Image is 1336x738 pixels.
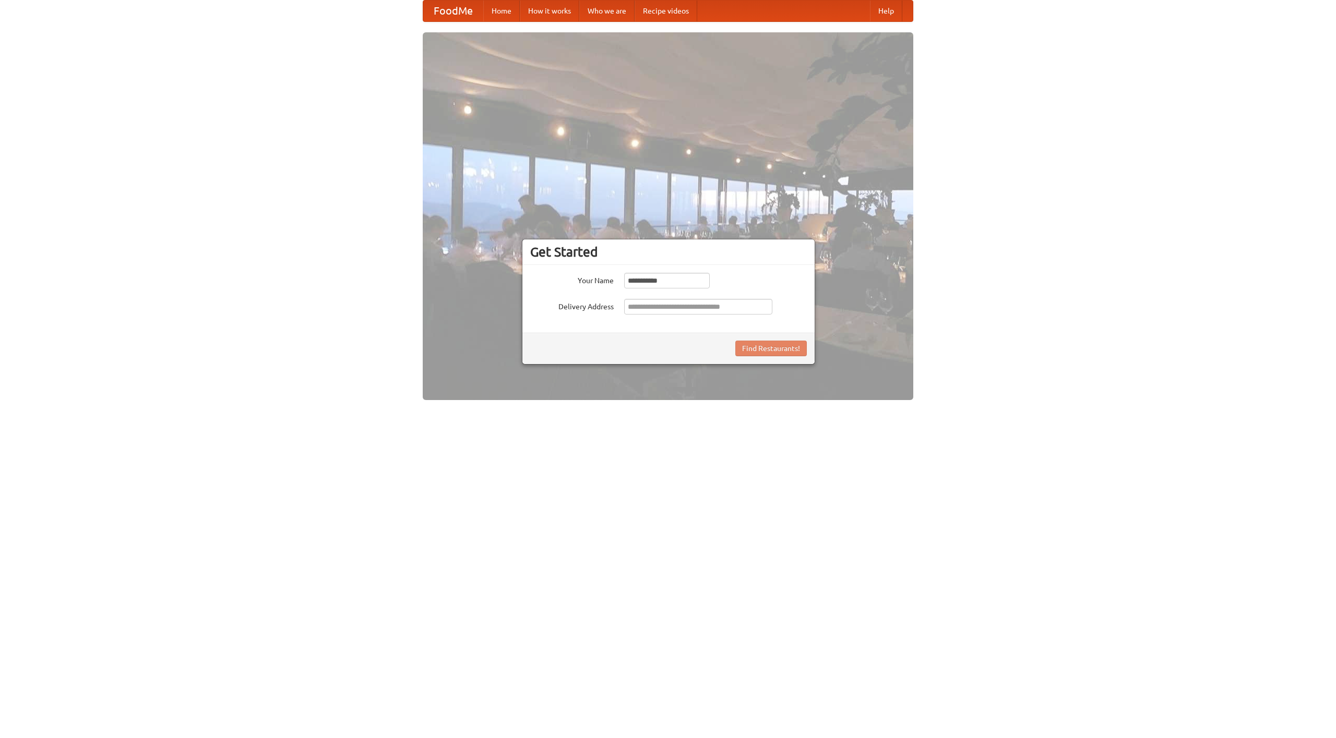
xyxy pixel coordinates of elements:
h3: Get Started [530,244,807,260]
a: How it works [520,1,579,21]
label: Delivery Address [530,299,614,312]
label: Your Name [530,273,614,286]
button: Find Restaurants! [735,341,807,356]
a: Help [870,1,902,21]
a: Who we are [579,1,635,21]
a: Home [483,1,520,21]
a: Recipe videos [635,1,697,21]
a: FoodMe [423,1,483,21]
